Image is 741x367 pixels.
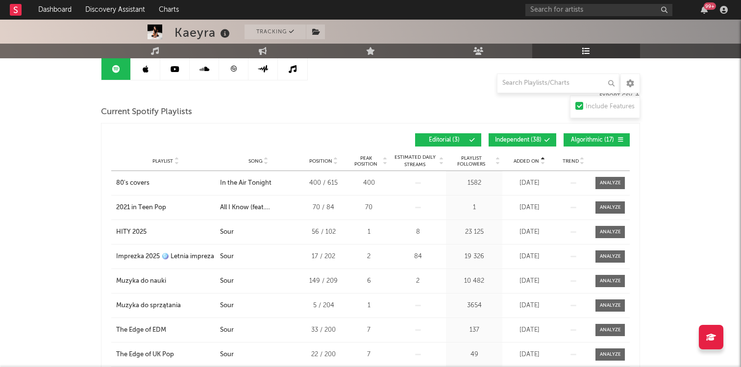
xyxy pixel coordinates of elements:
[101,106,192,118] span: Current Spotify Playlists
[586,101,635,113] div: Include Features
[301,252,346,262] div: 17 / 202
[350,155,381,167] span: Peak Position
[116,252,215,262] a: Imprezka 2025 🪩 Letnia impreza
[174,24,232,41] div: Kaeyra
[704,2,716,10] div: 99 +
[350,178,387,188] div: 400
[350,203,387,213] div: 70
[448,178,500,188] div: 1582
[497,73,619,93] input: Search Playlists/Charts
[220,325,234,335] div: Sour
[301,301,346,311] div: 5 / 204
[448,155,494,167] span: Playlist Followers
[570,137,615,143] span: Algorithmic ( 17 )
[152,158,173,164] span: Playlist
[116,301,215,311] a: Muzyka do sprzątania
[505,227,554,237] div: [DATE]
[116,252,214,262] div: Imprezka 2025 🪩 Letnia impreza
[525,4,672,16] input: Search for artists
[701,6,708,14] button: 99+
[301,227,346,237] div: 56 / 102
[350,301,387,311] div: 1
[116,350,174,360] div: The Edge of UK Pop
[116,227,147,237] div: HITY 2025
[220,350,234,360] div: Sour
[116,178,149,188] div: 80's covers
[116,203,215,213] a: 2021 in Teen Pop
[301,203,346,213] div: 70 / 84
[220,178,272,188] div: In the Air Tonight
[116,178,215,188] a: 80's covers
[505,301,554,311] div: [DATE]
[350,325,387,335] div: 7
[220,252,234,262] div: Sour
[505,350,554,360] div: [DATE]
[564,133,630,147] button: Algorithmic(17)
[489,133,556,147] button: Independent(38)
[220,276,234,286] div: Sour
[116,301,181,311] div: Muzyka do sprzątania
[301,178,346,188] div: 400 / 615
[350,252,387,262] div: 2
[448,276,500,286] div: 10 482
[350,350,387,360] div: 7
[415,133,481,147] button: Editorial(3)
[309,158,332,164] span: Position
[448,325,500,335] div: 137
[448,227,500,237] div: 23 125
[301,325,346,335] div: 33 / 200
[514,158,539,164] span: Added On
[116,276,166,286] div: Muzyka do nauki
[248,158,263,164] span: Song
[448,350,500,360] div: 49
[116,227,215,237] a: HITY 2025
[563,158,579,164] span: Trend
[116,325,166,335] div: The Edge of EDM
[392,227,444,237] div: 8
[505,178,554,188] div: [DATE]
[505,325,554,335] div: [DATE]
[392,154,438,169] span: Estimated Daily Streams
[448,203,500,213] div: 1
[116,325,215,335] a: The Edge of EDM
[116,276,215,286] a: Muzyka do nauki
[448,301,500,311] div: 3654
[301,350,346,360] div: 22 / 200
[220,227,234,237] div: Sour
[220,301,234,311] div: Sour
[495,137,542,143] span: Independent ( 38 )
[448,252,500,262] div: 19 326
[116,350,215,360] a: The Edge of UK Pop
[505,276,554,286] div: [DATE]
[505,203,554,213] div: [DATE]
[505,252,554,262] div: [DATE]
[245,24,306,39] button: Tracking
[421,137,467,143] span: Editorial ( 3 )
[301,276,346,286] div: 149 / 209
[350,227,387,237] div: 1
[350,276,387,286] div: 6
[116,203,166,213] div: 2021 in Teen Pop
[392,252,444,262] div: 84
[220,203,296,213] div: All I Know (feat. [GEOGRAPHIC_DATA])
[392,276,444,286] div: 2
